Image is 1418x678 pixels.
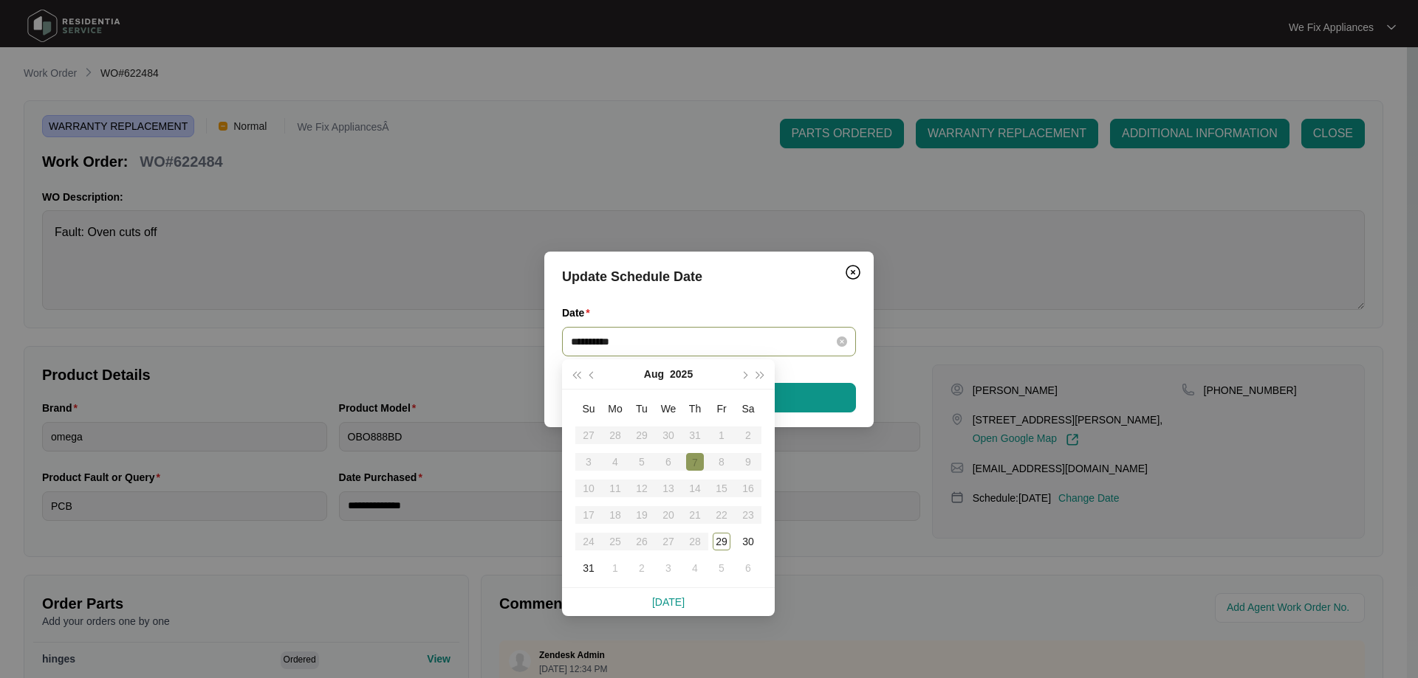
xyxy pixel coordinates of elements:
[655,555,682,581] td: 2025-09-03
[713,559,730,577] div: 5
[562,305,596,320] label: Date
[837,336,847,347] span: close-circle
[739,559,757,577] div: 6
[628,555,655,581] td: 2025-09-02
[606,559,624,577] div: 1
[644,359,664,389] button: Aug
[844,263,862,281] img: closeCircle
[670,359,693,389] button: 2025
[708,555,735,581] td: 2025-09-05
[708,528,735,555] td: 2025-08-29
[682,555,708,581] td: 2025-09-04
[735,395,761,422] th: Sa
[735,555,761,581] td: 2025-09-06
[713,533,730,550] div: 29
[571,333,829,350] input: Date
[682,395,708,422] th: Th
[575,395,602,422] th: Su
[562,266,856,287] div: Update Schedule Date
[686,559,704,577] div: 4
[602,555,628,581] td: 2025-09-01
[652,596,685,608] a: [DATE]
[735,528,761,555] td: 2025-08-30
[580,559,597,577] div: 31
[841,260,865,284] button: Close
[602,395,628,422] th: Mo
[739,533,757,550] div: 30
[655,395,682,422] th: We
[660,559,677,577] div: 3
[575,555,602,581] td: 2025-08-31
[628,395,655,422] th: Tu
[633,559,651,577] div: 2
[708,395,735,422] th: Fr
